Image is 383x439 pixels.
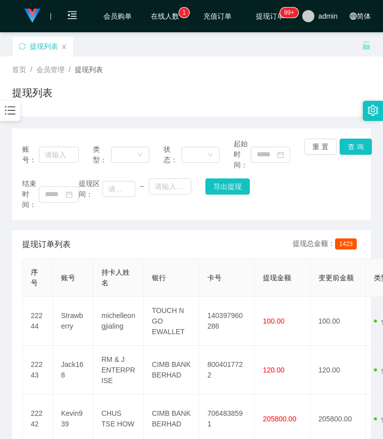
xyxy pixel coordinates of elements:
h1: 提现列表 [12,85,52,100]
span: 账号 [61,274,75,282]
i: 图标: unlock [362,41,371,50]
span: 序号 [31,268,38,287]
td: 22243 [23,346,53,395]
input: 请输入最大值为 [149,178,191,195]
td: Strawberry [53,297,93,346]
span: 在线人数 [146,13,184,20]
span: ~ [135,181,149,192]
td: TOUCH N GO EWALLET [144,297,199,346]
span: 提现列表 [75,66,103,74]
td: RM & J ENTERPRISE [93,346,144,395]
input: 请输入最小值为 [102,181,135,197]
i: 图标: sync [19,43,26,50]
i: 图标: calendar [277,151,284,158]
span: 起始时间： [234,139,250,170]
div: 提现列表 [30,37,58,56]
sup: 1156 [280,8,298,18]
span: 银行 [152,274,166,282]
span: 205800.00 [263,415,296,423]
span: 持卡人姓名 [101,268,130,287]
i: 图标: setting [367,105,378,116]
td: Jack168 [53,346,93,395]
td: michelleongjialing [93,297,144,346]
td: 8004017722 [199,346,255,395]
button: 重 置 [304,139,337,155]
span: 120.00 [263,366,285,374]
span: 状态： [163,144,182,165]
i: 图标: bars [4,104,17,117]
span: 卡号 [207,274,222,282]
td: 140397960286 [199,297,255,346]
td: 100.00 [310,297,366,346]
input: 请输入 [39,147,78,163]
td: CIMB BANK BERHAD [144,346,199,395]
div: 提现总金额： [293,238,361,250]
span: 提现订单 [251,13,289,20]
i: 图标: down [137,152,143,159]
sup: 1 [179,8,189,18]
td: 120.00 [310,346,366,395]
i: 图标: global [350,13,357,20]
span: 类型： [93,144,111,165]
span: / [30,66,32,74]
p: 1 [183,8,186,18]
img: logo.9652507e.png [24,9,40,23]
button: 查 询 [340,139,372,155]
span: 变更前金额 [318,274,354,282]
span: 结束时间： [22,178,39,210]
button: 导出提现 [205,178,250,195]
i: 图标: menu-fold [55,1,89,33]
span: 会员管理 [36,66,65,74]
span: 提现订单列表 [22,238,71,250]
i: 图标: down [207,152,213,159]
span: 100.00 [263,317,285,325]
i: 图标: close [61,44,67,50]
span: 1423 [335,238,357,249]
span: 提现金额 [263,274,291,282]
span: 首页 [12,66,26,74]
span: / [69,66,71,74]
span: 充值订单 [198,13,237,20]
span: 账号： [22,144,39,165]
td: 22244 [23,297,53,346]
i: 图标: calendar [66,191,73,198]
span: 提现区间： [79,178,102,200]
